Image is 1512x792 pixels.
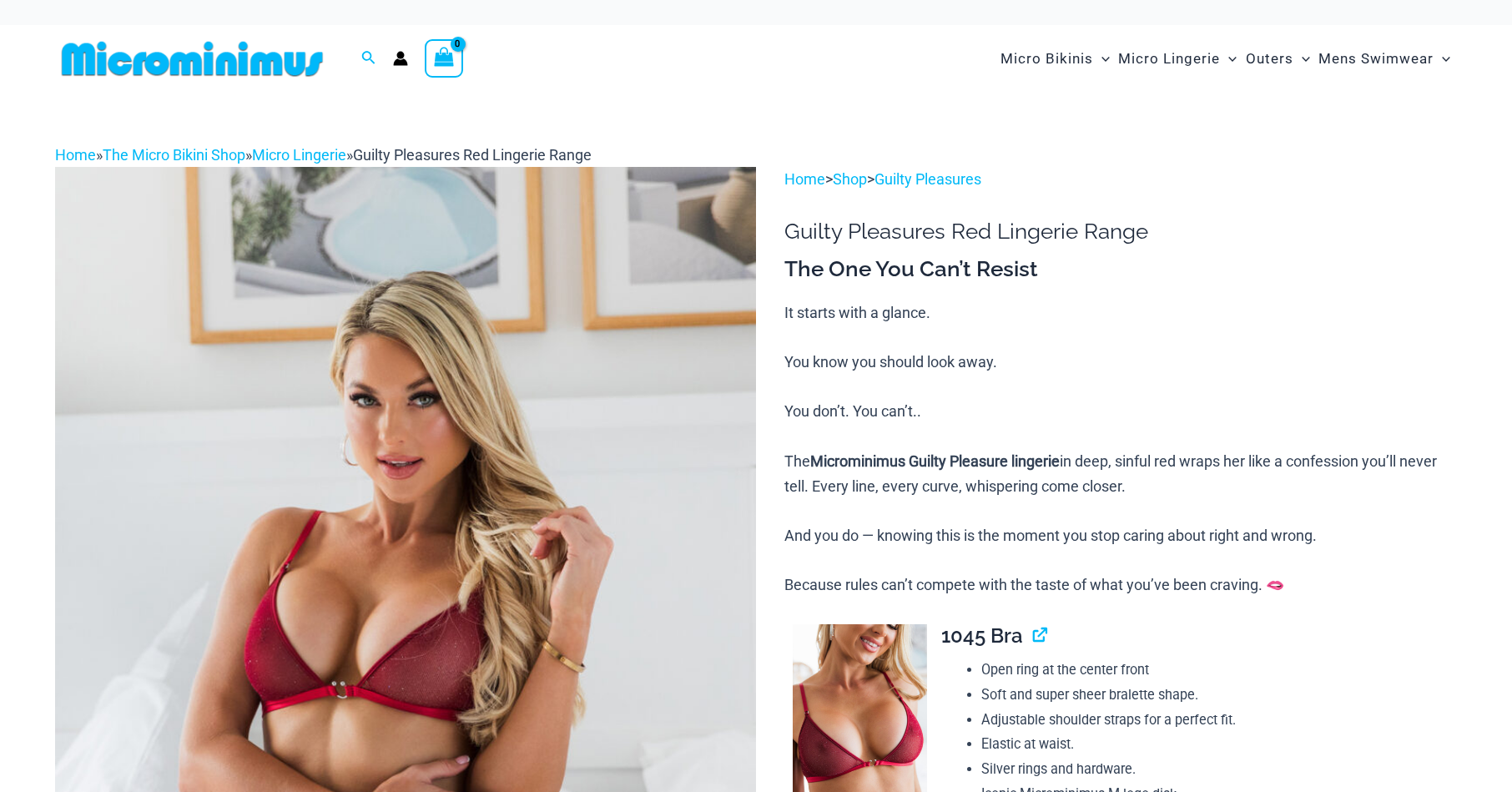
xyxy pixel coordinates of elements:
[252,146,346,164] a: Micro Lingerie
[1242,33,1314,84] a: OutersMenu ToggleMenu Toggle
[1114,33,1241,84] a: Micro LingerieMenu ToggleMenu Toggle
[784,167,1457,192] p: > >
[981,658,1457,683] li: Open ring at the center front
[393,51,408,66] a: Account icon link
[1246,38,1293,80] span: Outers
[981,732,1457,757] li: Elastic at waist.
[353,146,592,164] span: Guilty Pleasures Red Lingerie Range
[1118,38,1220,80] span: Micro Lingerie
[1293,38,1310,80] span: Menu Toggle
[1434,38,1450,80] span: Menu Toggle
[55,146,592,164] span: » » »
[941,623,1023,648] span: 1045 Bra
[1000,38,1093,80] span: Micro Bikinis
[784,255,1457,284] h3: The One You Can’t Resist
[784,170,825,188] a: Home
[1093,38,1110,80] span: Menu Toggle
[55,146,96,164] a: Home
[1220,38,1237,80] span: Menu Toggle
[994,31,1457,87] nav: Site Navigation
[810,452,1060,470] b: Microminimus Guilty Pleasure lingerie
[103,146,245,164] a: The Micro Bikini Shop
[1314,33,1454,84] a: Mens SwimwearMenu ToggleMenu Toggle
[981,757,1457,782] li: Silver rings and hardware.
[361,48,376,69] a: Search icon link
[425,39,463,78] a: View Shopping Cart, empty
[874,170,981,188] a: Guilty Pleasures
[784,219,1457,245] h1: Guilty Pleasures Red Lingerie Range
[833,170,867,188] a: Shop
[784,300,1457,598] p: It starts with a glance. You know you should look away. You don’t. You can’t.. The in deep, sinfu...
[55,40,330,78] img: MM SHOP LOGO FLAT
[1318,38,1434,80] span: Mens Swimwear
[981,683,1457,708] li: Soft and super sheer bralette shape.
[996,33,1114,84] a: Micro BikinisMenu ToggleMenu Toggle
[981,708,1457,733] li: Adjustable shoulder straps for a perfect fit.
